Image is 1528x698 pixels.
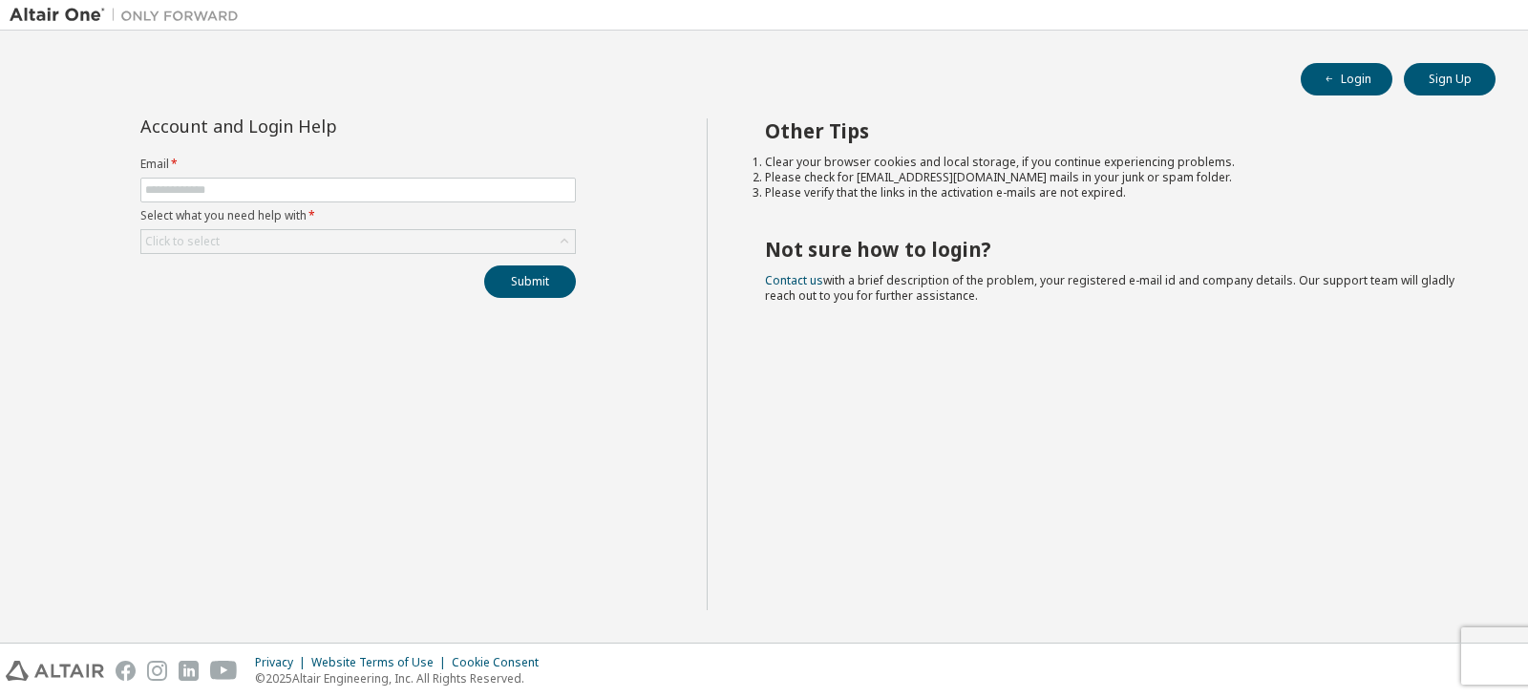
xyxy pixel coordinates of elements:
[765,118,1462,143] h2: Other Tips
[765,155,1462,170] li: Clear your browser cookies and local storage, if you continue experiencing problems.
[765,185,1462,201] li: Please verify that the links in the activation e-mails are not expired.
[255,655,311,670] div: Privacy
[765,272,1454,304] span: with a brief description of the problem, your registered e-mail id and company details. Our suppo...
[147,661,167,681] img: instagram.svg
[140,208,576,223] label: Select what you need help with
[116,661,136,681] img: facebook.svg
[484,265,576,298] button: Submit
[140,157,576,172] label: Email
[1301,63,1392,95] button: Login
[145,234,220,249] div: Click to select
[765,170,1462,185] li: Please check for [EMAIL_ADDRESS][DOMAIN_NAME] mails in your junk or spam folder.
[311,655,452,670] div: Website Terms of Use
[765,237,1462,262] h2: Not sure how to login?
[255,670,550,687] p: © 2025 Altair Engineering, Inc. All Rights Reserved.
[179,661,199,681] img: linkedin.svg
[210,661,238,681] img: youtube.svg
[765,272,823,288] a: Contact us
[6,661,104,681] img: altair_logo.svg
[1404,63,1496,95] button: Sign Up
[10,6,248,25] img: Altair One
[141,230,575,253] div: Click to select
[452,655,550,670] div: Cookie Consent
[140,118,489,134] div: Account and Login Help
